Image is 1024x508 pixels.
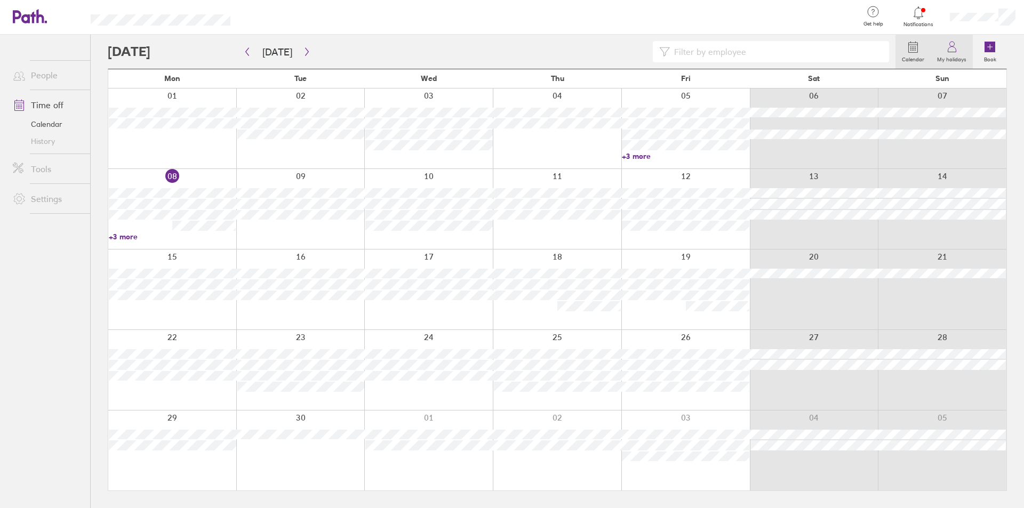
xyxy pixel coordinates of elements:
label: Calendar [895,53,931,63]
a: +3 more [109,232,236,241]
a: My holidays [931,35,973,69]
a: +3 more [622,151,749,161]
span: Get help [856,21,891,27]
span: Thu [551,74,564,83]
a: People [4,64,90,86]
a: Calendar [895,35,931,69]
a: Calendar [4,116,90,133]
button: [DATE] [254,43,301,61]
a: Tools [4,158,90,180]
a: Time off [4,94,90,116]
span: Tue [294,74,307,83]
span: Fri [681,74,691,83]
span: Sun [935,74,949,83]
a: Book [973,35,1007,69]
a: Notifications [901,5,936,28]
span: Sat [808,74,820,83]
label: Book [978,53,1003,63]
a: History [4,133,90,150]
span: Wed [421,74,437,83]
label: My holidays [931,53,973,63]
input: Filter by employee [670,42,883,62]
span: Notifications [901,21,936,28]
span: Mon [164,74,180,83]
a: Settings [4,188,90,209]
